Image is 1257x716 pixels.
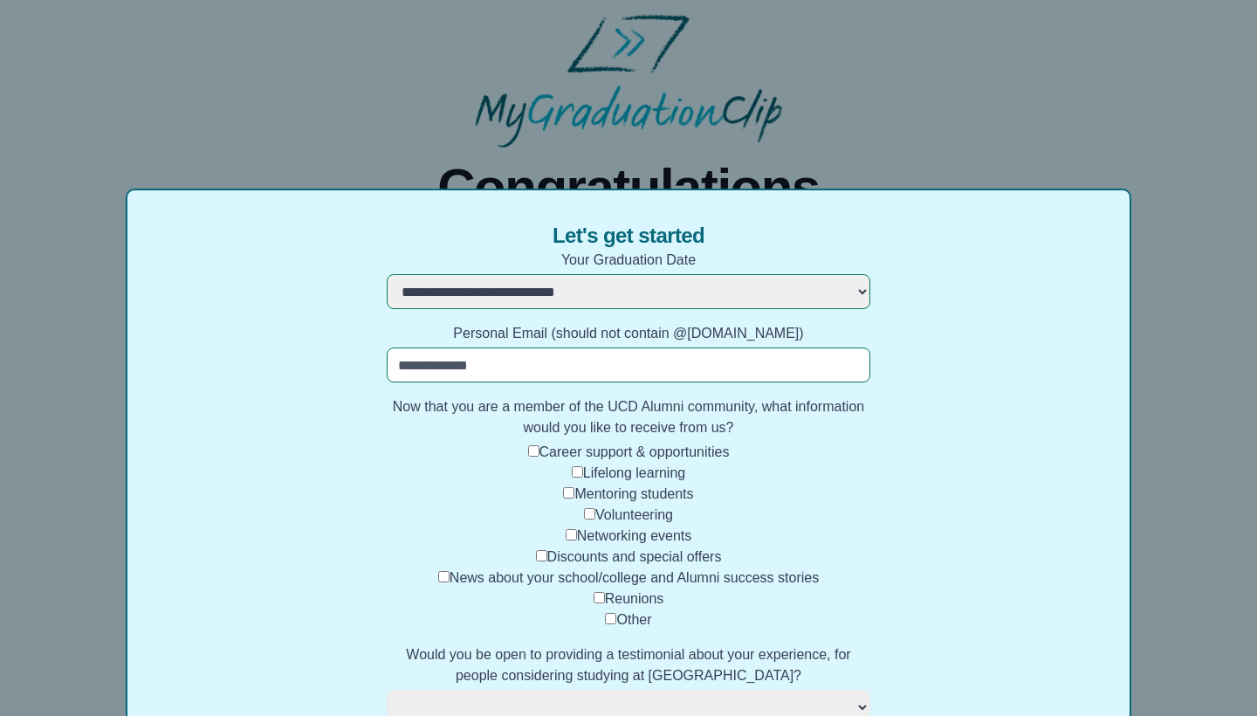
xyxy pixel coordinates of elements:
label: Career support & opportunities [539,444,730,459]
label: Networking events [577,528,692,543]
label: Would you be open to providing a testimonial about your experience, for people considering studyi... [387,644,870,686]
label: Volunteering [595,507,673,522]
label: Reunions [605,591,664,606]
label: Lifelong learning [583,465,685,480]
label: News about your school/college and Alumni success stories [450,570,819,585]
label: Now that you are a member of the UCD Alumni community, what information would you like to receive... [387,396,870,438]
label: Personal Email (should not contain @[DOMAIN_NAME]) [387,323,870,344]
label: Discounts and special offers [547,549,722,564]
label: Your Graduation Date [387,250,870,271]
label: Other [616,612,651,627]
label: Mentoring students [574,486,693,501]
span: Let's get started [553,222,704,250]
